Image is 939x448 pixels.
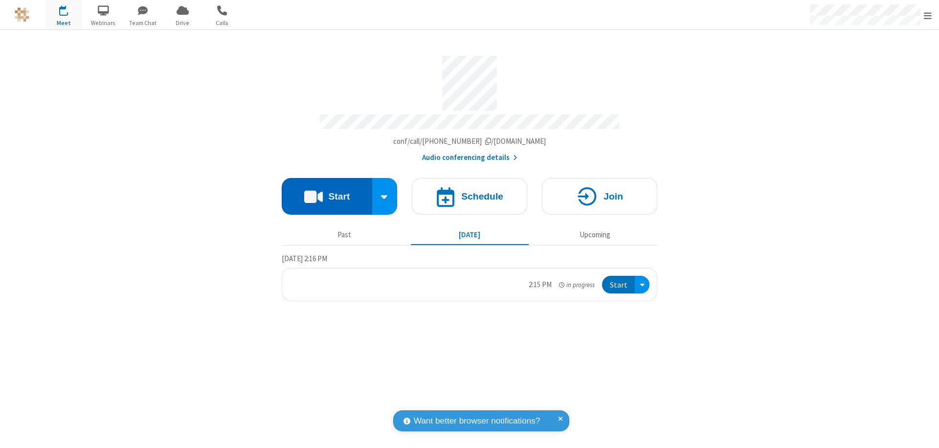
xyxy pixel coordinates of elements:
[529,279,552,291] div: 2:15 PM
[372,178,398,215] div: Start conference options
[282,48,657,163] section: Account details
[412,178,527,215] button: Schedule
[393,136,546,146] span: Copy my meeting room link
[328,192,350,201] h4: Start
[66,5,72,13] div: 1
[536,225,654,244] button: Upcoming
[602,276,635,294] button: Start
[164,19,201,27] span: Drive
[85,19,122,27] span: Webinars
[282,254,327,263] span: [DATE] 2:16 PM
[635,276,649,294] div: Open menu
[45,19,82,27] span: Meet
[125,19,161,27] span: Team Chat
[461,192,503,201] h4: Schedule
[604,192,623,201] h4: Join
[286,225,403,244] button: Past
[542,178,657,215] button: Join
[15,7,29,22] img: QA Selenium DO NOT DELETE OR CHANGE
[411,225,529,244] button: [DATE]
[282,178,372,215] button: Start
[915,423,932,441] iframe: Chat
[204,19,241,27] span: Calls
[282,253,657,302] section: Today's Meetings
[393,136,546,147] button: Copy my meeting room linkCopy my meeting room link
[422,152,517,163] button: Audio conferencing details
[559,280,595,290] em: in progress
[414,415,540,427] span: Want better browser notifications?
